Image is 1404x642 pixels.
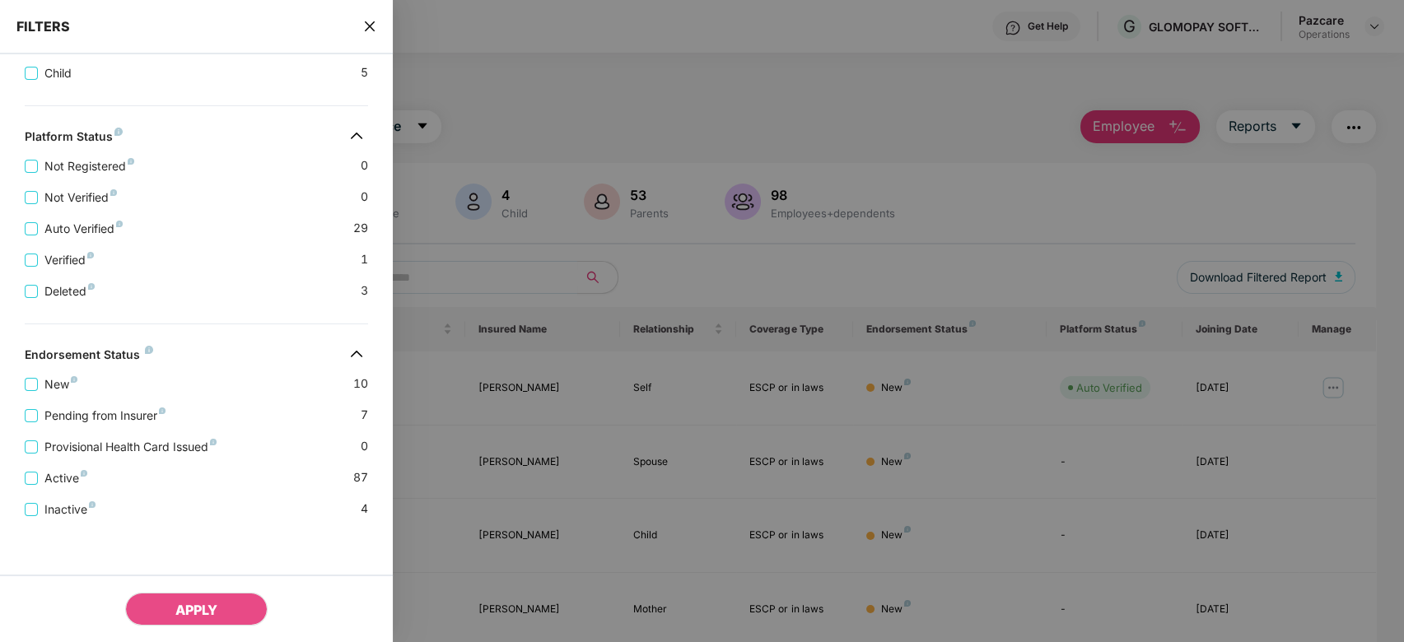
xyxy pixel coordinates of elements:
span: 0 [361,437,368,456]
button: APPLY [125,593,268,626]
span: 5 [361,63,368,82]
span: New [38,375,84,393]
span: 0 [361,156,368,175]
span: 7 [361,406,368,425]
span: close [363,18,376,35]
img: svg+xml;base64,PHN2ZyB4bWxucz0iaHR0cDovL3d3dy53My5vcmcvMjAwMC9zdmciIHdpZHRoPSI4IiBoZWlnaHQ9IjgiIH... [110,189,117,196]
img: svg+xml;base64,PHN2ZyB4bWxucz0iaHR0cDovL3d3dy53My5vcmcvMjAwMC9zdmciIHdpZHRoPSI4IiBoZWlnaHQ9IjgiIH... [210,439,217,445]
img: svg+xml;base64,PHN2ZyB4bWxucz0iaHR0cDovL3d3dy53My5vcmcvMjAwMC9zdmciIHdpZHRoPSI4IiBoZWlnaHQ9IjgiIH... [114,128,123,136]
img: svg+xml;base64,PHN2ZyB4bWxucz0iaHR0cDovL3d3dy53My5vcmcvMjAwMC9zdmciIHdpZHRoPSIzMiIgaGVpZ2h0PSIzMi... [343,341,370,367]
img: svg+xml;base64,PHN2ZyB4bWxucz0iaHR0cDovL3d3dy53My5vcmcvMjAwMC9zdmciIHdpZHRoPSIzMiIgaGVpZ2h0PSIzMi... [343,123,370,149]
span: Auto Verified [38,220,129,238]
span: Provisional Health Card Issued [38,438,223,456]
span: 87 [353,468,368,487]
span: Pending from Insurer [38,407,172,425]
span: 29 [353,219,368,238]
span: 10 [353,374,368,393]
span: APPLY [175,602,217,618]
img: svg+xml;base64,PHN2ZyB4bWxucz0iaHR0cDovL3d3dy53My5vcmcvMjAwMC9zdmciIHdpZHRoPSI4IiBoZWlnaHQ9IjgiIH... [87,252,94,258]
span: Not Verified [38,188,124,207]
span: Child [38,64,78,82]
img: svg+xml;base64,PHN2ZyB4bWxucz0iaHR0cDovL3d3dy53My5vcmcvMjAwMC9zdmciIHdpZHRoPSI4IiBoZWlnaHQ9IjgiIH... [128,158,134,165]
div: Platform Status [25,129,123,149]
span: Verified [38,251,100,269]
span: 4 [361,500,368,519]
span: Inactive [38,500,102,519]
img: svg+xml;base64,PHN2ZyB4bWxucz0iaHR0cDovL3d3dy53My5vcmcvMjAwMC9zdmciIHdpZHRoPSI4IiBoZWlnaHQ9IjgiIH... [88,283,95,290]
span: FILTERS [16,18,70,35]
div: Endorsement Status [25,347,153,367]
img: svg+xml;base64,PHN2ZyB4bWxucz0iaHR0cDovL3d3dy53My5vcmcvMjAwMC9zdmciIHdpZHRoPSI4IiBoZWlnaHQ9IjgiIH... [116,221,123,227]
span: Not Registered [38,157,141,175]
img: svg+xml;base64,PHN2ZyB4bWxucz0iaHR0cDovL3d3dy53My5vcmcvMjAwMC9zdmciIHdpZHRoPSI4IiBoZWlnaHQ9IjgiIH... [159,407,166,414]
span: 1 [361,250,368,269]
span: 3 [361,281,368,300]
span: 0 [361,188,368,207]
img: svg+xml;base64,PHN2ZyB4bWxucz0iaHR0cDovL3d3dy53My5vcmcvMjAwMC9zdmciIHdpZHRoPSI4IiBoZWlnaHQ9IjgiIH... [81,470,87,477]
span: Active [38,469,94,487]
img: svg+xml;base64,PHN2ZyB4bWxucz0iaHR0cDovL3d3dy53My5vcmcvMjAwMC9zdmciIHdpZHRoPSI4IiBoZWlnaHQ9IjgiIH... [71,376,77,383]
img: svg+xml;base64,PHN2ZyB4bWxucz0iaHR0cDovL3d3dy53My5vcmcvMjAwMC9zdmciIHdpZHRoPSI4IiBoZWlnaHQ9IjgiIH... [145,346,153,354]
span: Deleted [38,282,101,300]
img: svg+xml;base64,PHN2ZyB4bWxucz0iaHR0cDovL3d3dy53My5vcmcvMjAwMC9zdmciIHdpZHRoPSI4IiBoZWlnaHQ9IjgiIH... [89,501,96,508]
